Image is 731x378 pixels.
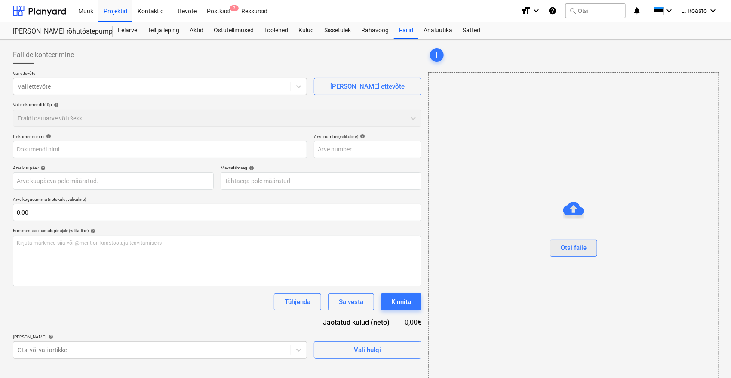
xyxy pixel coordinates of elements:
[44,134,51,139] span: help
[314,78,421,95] button: [PERSON_NAME] ettevõte
[89,228,95,234] span: help
[531,6,541,16] i: keyboard_arrow_down
[565,3,626,18] button: Otsi
[247,166,254,171] span: help
[381,293,421,310] button: Kinnita
[13,141,307,158] input: Dokumendi nimi
[230,5,239,11] span: 2
[328,293,374,310] button: Salvesta
[293,22,319,39] a: Kulud
[548,6,557,16] i: Abikeskus
[681,7,707,14] span: L. Roasto
[432,50,442,60] span: add
[13,228,421,234] div: Kommentaar raamatupidajale (valikuline)
[339,296,363,307] div: Salvesta
[13,197,421,204] p: Arve kogusumma (netokulu, valikuline)
[708,6,718,16] i: keyboard_arrow_down
[394,22,418,39] a: Failid
[13,134,307,139] div: Dokumendi nimi
[356,22,394,39] a: Rahavoog
[274,293,321,310] button: Tühjenda
[13,71,307,78] p: Vali ettevõte
[209,22,259,39] a: Ostutellimused
[319,22,356,39] a: Sissetulek
[391,296,411,307] div: Kinnita
[633,6,641,16] i: notifications
[285,296,310,307] div: Tühjenda
[403,317,421,327] div: 0,00€
[13,334,307,340] div: [PERSON_NAME]
[13,50,74,60] span: Failide konteerimine
[314,341,421,359] button: Vali hulgi
[259,22,293,39] a: Töölehed
[13,165,214,171] div: Arve kuupäev
[184,22,209,39] a: Aktid
[521,6,531,16] i: format_size
[458,22,485,39] a: Sätted
[221,172,421,190] input: Tähtaega pole määratud
[13,172,214,190] input: Arve kuupäeva pole määratud.
[221,165,421,171] div: Maksetähtaeg
[310,317,403,327] div: Jaotatud kulud (neto)
[664,6,674,16] i: keyboard_arrow_down
[561,242,587,253] div: Otsi faile
[569,7,576,14] span: search
[354,344,381,356] div: Vali hulgi
[113,22,142,39] a: Eelarve
[13,102,421,108] div: Vali dokumendi tüüp
[314,134,421,139] div: Arve number (valikuline)
[418,22,458,39] a: Analüütika
[52,102,59,108] span: help
[314,141,421,158] input: Arve number
[358,134,365,139] span: help
[13,204,421,221] input: Arve kogusumma (netokulu, valikuline)
[142,22,184,39] a: Tellija leping
[330,81,405,92] div: [PERSON_NAME] ettevõte
[39,166,46,171] span: help
[46,334,53,339] span: help
[13,27,102,36] div: [PERSON_NAME] rõhutõstepumpade tihendid
[550,240,597,257] button: Otsi faile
